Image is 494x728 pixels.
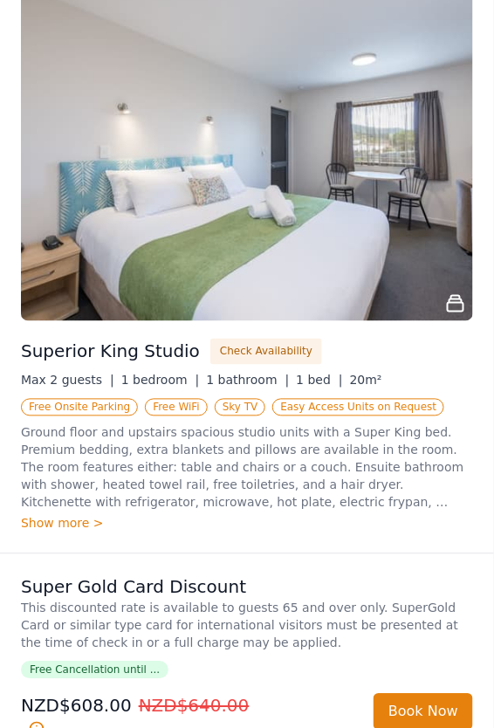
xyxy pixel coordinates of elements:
[21,399,138,416] span: Free Onsite Parking
[350,374,382,388] span: 20m²
[206,374,289,388] span: 1 bathroom |
[21,600,473,652] p: This discounted rate is available to guests 65 and over only. SuperGold Card or similar type card...
[296,374,342,388] span: 1 bed |
[21,374,114,388] span: Max 2 guests |
[272,399,444,416] span: Easy Access Units on Request
[210,339,322,365] button: Check Availability
[145,399,208,416] span: Free WiFi
[21,340,200,364] h3: Superior King Studio
[21,424,473,512] p: Ground floor and upstairs spacious studio units with a Super King bed. Premium bedding, extra bla...
[121,374,200,388] span: 1 bedroom |
[215,399,266,416] span: Sky TV
[21,575,473,600] p: Super Gold Card Discount
[21,515,473,532] div: Show more >
[139,696,250,717] span: NZD$640.00
[21,662,168,679] span: Free Cancellation until ...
